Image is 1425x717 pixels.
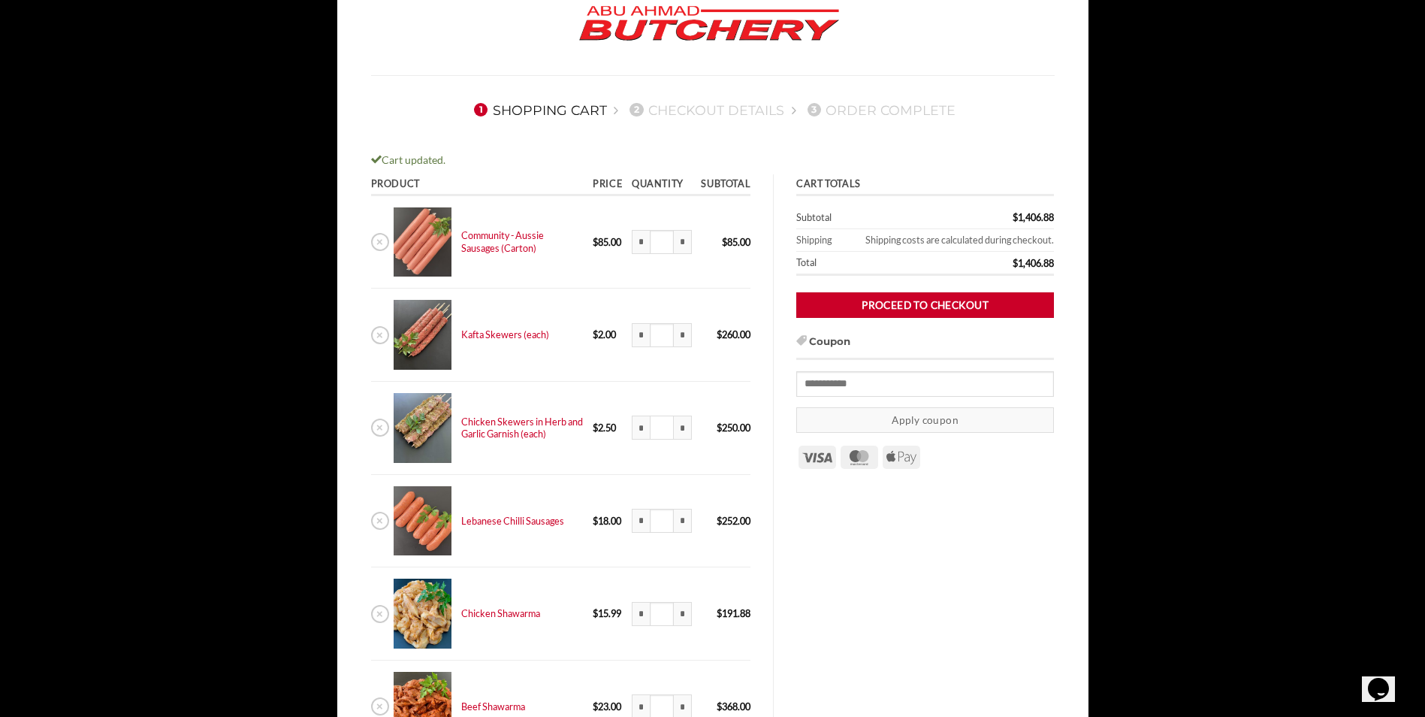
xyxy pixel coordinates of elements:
[461,515,564,527] a: Lebanese Chilli Sausages
[796,229,841,252] th: Shipping
[629,103,643,116] span: 2
[1362,657,1410,702] iframe: chat widget
[717,700,750,712] bdi: 368.00
[796,407,1054,433] button: Apply coupon
[371,174,588,196] th: Product
[632,509,650,533] input: Reduce quantity of Lebanese Chilli Sausages
[371,512,389,530] a: Remove Lebanese Chilli Sausages from cart
[674,602,692,626] input: Increase quantity of Chicken Shawarma
[593,422,616,434] bdi: 2.50
[717,515,750,527] bdi: 252.00
[593,515,598,527] span: $
[717,515,722,527] span: $
[593,515,621,527] bdi: 18.00
[650,602,674,626] input: Product quantity
[394,393,451,463] img: Cart
[796,443,922,469] div: Payment icons
[717,607,722,619] span: $
[394,486,451,556] img: Cart
[717,422,722,434] span: $
[371,326,389,344] a: Remove Kafta Skewers (each) from cart
[796,334,1054,359] h3: Coupon
[394,579,451,649] img: Cart
[593,700,621,712] bdi: 23.00
[625,102,784,118] a: 2Checkout details
[717,328,750,340] bdi: 260.00
[717,328,722,340] span: $
[650,509,674,533] input: Product quantity
[371,233,389,251] a: Remove Community - Aussie Sausages (Carton) from cart
[1013,211,1054,223] bdi: 1,406.88
[469,102,607,118] a: 1Shopping Cart
[593,607,598,619] span: $
[461,416,583,440] a: Chicken Skewers in Herb and Garlic Garnish (each)
[722,236,750,248] bdi: 85.00
[674,416,692,440] input: Increase quantity of Chicken Skewers in Herb and Garlic Garnish (each)
[394,300,451,370] img: Cart
[1013,211,1018,223] span: $
[674,323,692,347] input: Increase quantity of Kafta Skewers (each)
[632,230,650,254] input: Reduce quantity of Community - Aussie Sausages (Carton)
[696,174,750,196] th: Subtotal
[650,230,674,254] input: Product quantity
[461,229,544,253] a: Community - Aussie Sausages (Carton)
[674,509,692,533] input: Increase quantity of Lebanese Chilli Sausages
[371,605,389,623] a: Remove Chicken Shawarma from cart
[588,174,627,196] th: Price
[371,90,1055,129] nav: Checkout steps
[717,700,722,712] span: $
[593,236,598,248] span: $
[371,419,389,437] a: Remove Chicken Skewers in Herb and Garlic Garnish (each) from cart
[796,207,916,229] th: Subtotal
[717,607,750,619] bdi: 191.88
[841,229,1054,252] td: Shipping costs are calculated during checkout.
[593,236,621,248] bdi: 85.00
[796,292,1054,318] a: Proceed to checkout
[461,700,525,712] a: Beef Shawarma
[632,323,650,347] input: Reduce quantity of Kafta Skewers (each)
[593,607,621,619] bdi: 15.99
[650,416,674,440] input: Product quantity
[371,152,1055,169] div: Cart updated.
[461,607,540,619] a: Chicken Shawarma
[674,230,692,254] input: Increase quantity of Community - Aussie Sausages (Carton)
[722,236,727,248] span: $
[632,416,650,440] input: Reduce quantity of Chicken Skewers in Herb and Garlic Garnish (each)
[796,174,1054,196] th: Cart totals
[593,422,598,434] span: $
[1013,256,1018,268] span: $
[1013,256,1054,268] bdi: 1,406.88
[474,103,488,116] span: 1
[717,422,750,434] bdi: 250.00
[632,602,650,626] input: Reduce quantity of Chicken Shawarma
[461,328,549,340] a: Kafta Skewers (each)
[593,328,616,340] bdi: 2.00
[796,252,916,276] th: Total
[650,323,674,347] input: Product quantity
[593,700,598,712] span: $
[394,207,451,277] img: Cart
[371,697,389,715] a: Remove Beef Shawarma from cart
[593,328,598,340] span: $
[627,174,696,196] th: Quantity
